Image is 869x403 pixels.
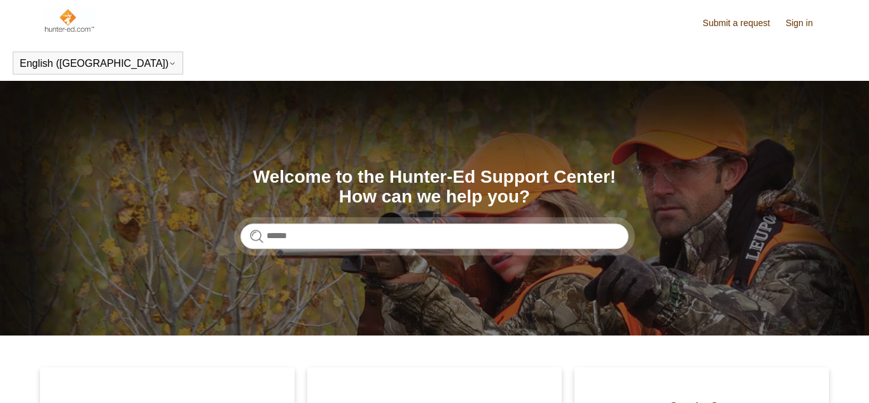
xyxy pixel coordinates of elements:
img: Hunter-Ed Help Center home page [43,8,95,33]
a: Submit a request [703,17,783,30]
input: Search [240,223,629,249]
h1: Welcome to the Hunter-Ed Support Center! How can we help you? [240,167,629,207]
a: Sign in [786,17,826,30]
div: Chat Support [787,360,860,393]
button: English ([GEOGRAPHIC_DATA]) [20,58,176,69]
